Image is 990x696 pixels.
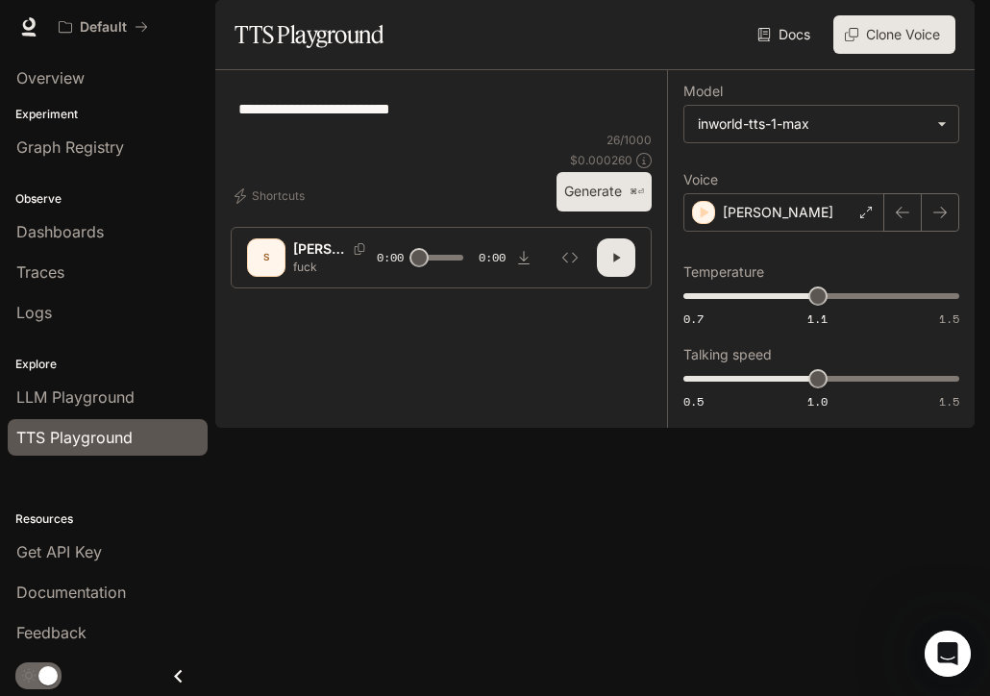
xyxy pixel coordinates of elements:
[807,311,828,327] span: 1.1
[377,248,404,267] span: 0:00
[698,114,928,134] div: inworld-tts-1-max
[235,15,384,54] h1: TTS Playground
[251,242,282,273] div: S
[939,393,959,410] span: 1.5
[683,311,704,327] span: 0.7
[683,85,723,98] p: Model
[684,106,958,142] div: inworld-tts-1-max
[683,173,718,186] p: Voice
[683,348,772,361] p: Talking speed
[293,239,346,259] p: [PERSON_NAME]
[606,132,652,148] p: 26 / 1000
[925,631,971,677] iframe: Intercom live chat
[939,311,959,327] span: 1.5
[570,152,632,168] p: $ 0.000260
[505,238,543,277] button: Download audio
[754,15,818,54] a: Docs
[80,19,127,36] p: Default
[551,238,589,277] button: Inspect
[479,248,506,267] span: 0:00
[50,8,157,46] button: All workspaces
[807,393,828,410] span: 1.0
[231,181,312,211] button: Shortcuts
[833,15,955,54] button: Clone Voice
[293,259,377,275] p: fuck
[346,243,373,255] button: Copy Voice ID
[630,186,644,198] p: ⌘⏎
[683,393,704,410] span: 0.5
[723,203,833,222] p: [PERSON_NAME]
[557,172,652,211] button: Generate⌘⏎
[683,265,764,279] p: Temperature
